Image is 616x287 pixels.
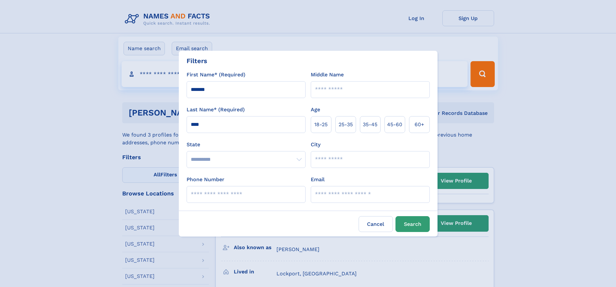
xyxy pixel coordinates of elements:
label: Age [311,106,320,114]
span: 45‑60 [387,121,402,128]
label: Phone Number [187,176,224,183]
span: 25‑35 [339,121,353,128]
label: City [311,141,320,149]
label: Cancel [359,216,393,232]
label: First Name* (Required) [187,71,245,79]
span: 18‑25 [314,121,328,128]
span: 35‑45 [363,121,377,128]
button: Search [395,216,430,232]
label: Email [311,176,325,183]
div: Filters [187,56,207,66]
label: State [187,141,306,149]
span: 60+ [415,121,424,128]
label: Middle Name [311,71,344,79]
label: Last Name* (Required) [187,106,245,114]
